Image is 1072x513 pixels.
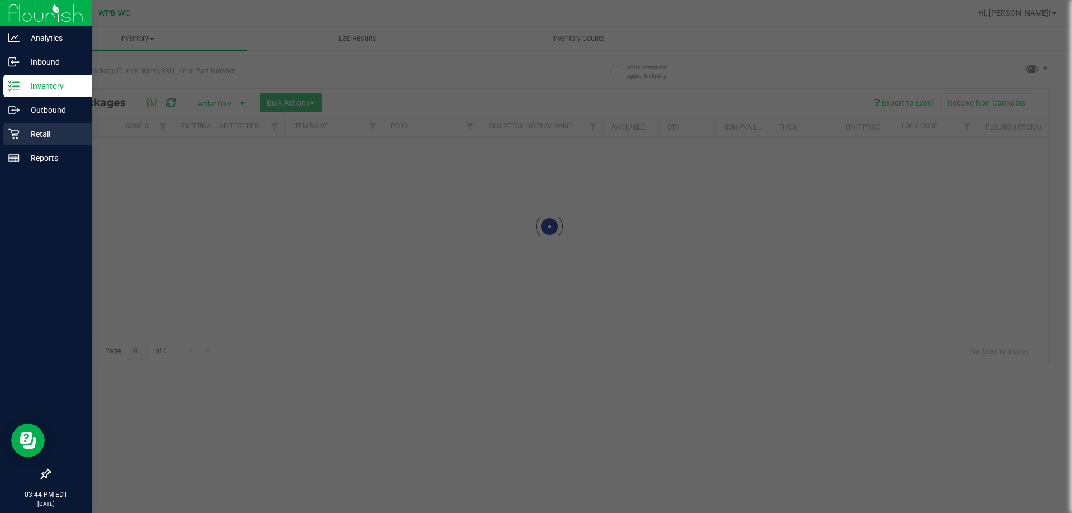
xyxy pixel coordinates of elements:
[8,128,20,140] inline-svg: Retail
[5,500,87,508] p: [DATE]
[20,103,87,117] p: Outbound
[11,424,45,457] iframe: Resource center
[8,104,20,116] inline-svg: Outbound
[8,152,20,164] inline-svg: Reports
[5,490,87,500] p: 03:44 PM EDT
[8,32,20,44] inline-svg: Analytics
[20,127,87,141] p: Retail
[20,31,87,45] p: Analytics
[20,55,87,69] p: Inbound
[20,79,87,93] p: Inventory
[8,80,20,92] inline-svg: Inventory
[8,56,20,68] inline-svg: Inbound
[20,151,87,165] p: Reports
